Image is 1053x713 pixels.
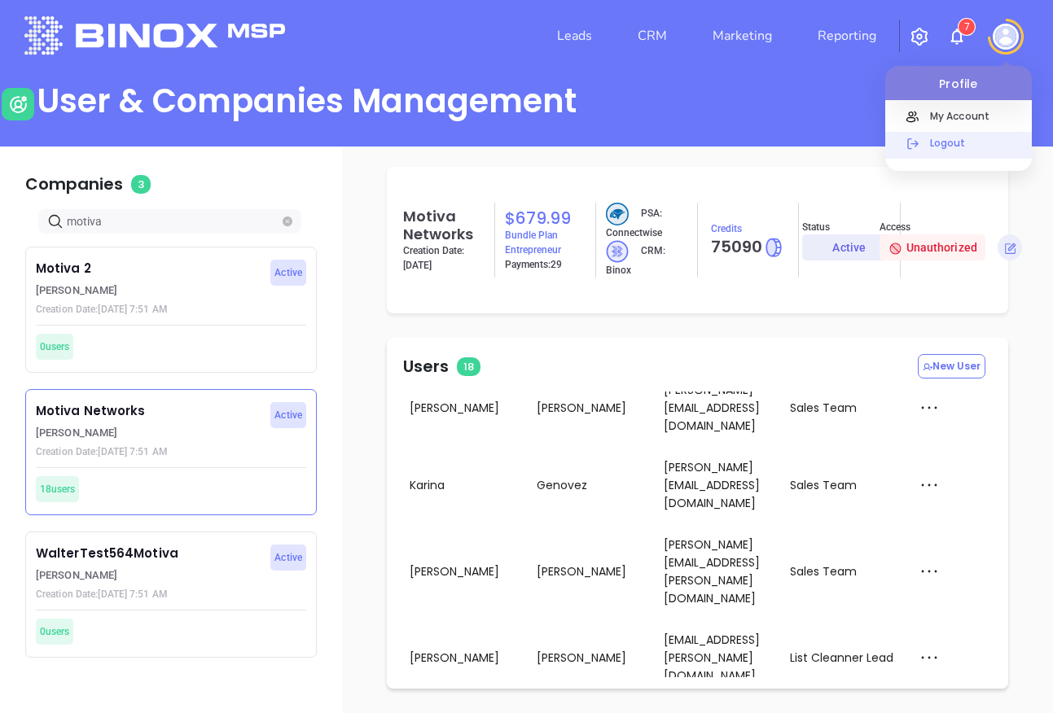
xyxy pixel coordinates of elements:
a: Reporting [811,20,883,52]
h5: 75090 [711,236,785,259]
span: Active [274,406,302,424]
p: Profile [885,66,1032,93]
span: Active [274,264,302,282]
p: Users [403,354,480,378]
span: [PERSON_NAME] [537,563,626,580]
sup: 7 [959,19,975,35]
p: Motiva 2 [36,260,261,278]
span: Karina [410,477,445,493]
img: iconNotification [947,27,967,46]
h5: Motiva Networks [403,208,485,243]
span: Active [274,549,302,566]
p: Creation Date: [DATE] [403,243,485,273]
a: CRM [631,20,673,52]
img: iconSetting [910,27,929,46]
p: My Account [922,107,1032,125]
p: Payments: 29 [505,257,562,272]
img: crm [606,240,629,263]
span: [EMAIL_ADDRESS][PERSON_NAME][DOMAIN_NAME] [664,632,760,684]
p: Bundle Plan Entrepreneur [505,228,586,257]
a: Leads [551,20,599,52]
p: Companies [25,172,317,196]
p: PSA: Connectwise [606,203,687,240]
span: 0 users [40,338,69,356]
span: [PERSON_NAME] [410,650,499,666]
span: 0 users [40,623,69,641]
span: Unauthorized [888,241,977,254]
p: Creation Date: [DATE] 7:51 AM [36,302,261,317]
span: List Cleanner Lead [790,650,893,666]
a: My Account [885,105,1032,132]
img: user [993,24,1019,50]
div: User & Companies Management [37,81,577,120]
p: [PERSON_NAME] [36,425,261,441]
button: close-circle [283,217,292,226]
span: Genovez [537,477,587,493]
div: Active [832,234,866,260]
p: Credits [711,221,742,236]
input: Search… [67,212,279,230]
span: Sales Team [790,563,857,580]
a: Marketing [706,20,779,52]
span: Sales Team [790,477,857,493]
span: 7 [964,21,970,33]
p: CRM: Binox [606,240,687,278]
button: New User [918,354,985,378]
span: [PERSON_NAME] [537,650,626,666]
img: crm [606,203,629,225]
span: 18 [457,357,480,376]
img: user [2,88,34,120]
p: Logout [922,134,1032,151]
h5: $ 679.99 [505,208,586,228]
p: Creation Date: [DATE] 7:51 AM [36,444,261,459]
span: Sales Team [790,400,857,416]
p: Status [802,220,830,234]
span: 18 users [40,480,75,498]
span: [PERSON_NAME] [410,400,499,416]
p: Creation Date: [DATE] 7:51 AM [36,587,261,601]
p: WalterTest564Motiva [36,545,261,563]
span: 3 [131,175,151,194]
p: [PERSON_NAME] [36,567,261,584]
span: [PERSON_NAME] [410,563,499,580]
span: [PERSON_NAME][EMAIL_ADDRESS][PERSON_NAME][DOMAIN_NAME] [664,536,760,606]
span: [PERSON_NAME][EMAIL_ADDRESS][DOMAIN_NAME] [664,382,760,434]
p: [PERSON_NAME] [36,282,261,299]
img: logo [24,16,285,55]
p: Motiva Networks [36,402,261,421]
p: Access [880,220,910,234]
span: [PERSON_NAME][EMAIL_ADDRESS][DOMAIN_NAME] [664,459,760,511]
span: [PERSON_NAME] [537,400,626,416]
